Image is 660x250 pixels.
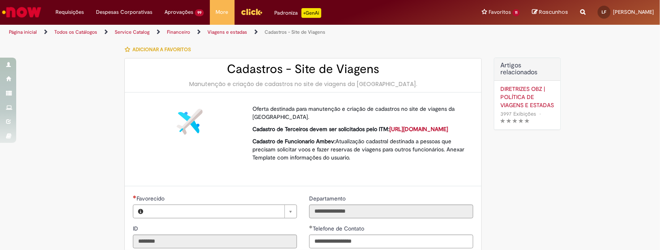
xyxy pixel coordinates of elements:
[133,235,297,248] input: ID
[252,125,448,133] strong: Cadastro de Terceiros devem ser solicitados pelo ITM:
[602,9,607,15] span: LF
[133,62,473,76] h2: Cadastros - Site de Viagens
[177,109,203,135] img: Cadastros - Site de Viagens
[613,9,654,15] span: [PERSON_NAME]
[133,224,140,233] label: Somente leitura - ID
[207,29,247,35] a: Viagens e estadas
[6,25,434,40] ul: Trilhas de página
[56,8,84,16] span: Requisições
[301,8,321,18] p: +GenAi
[195,9,204,16] span: 99
[309,235,473,248] input: Telefone de Contato
[54,29,97,35] a: Todos os Catálogos
[133,195,137,198] span: Necessários
[167,29,190,35] a: Financeiro
[532,9,568,16] a: Rascunhos
[1,4,43,20] img: ServiceNow
[513,9,520,16] span: 11
[133,205,148,218] button: Favorecido, Visualizar este registro
[500,110,536,117] span: 3997 Exibições
[389,125,448,133] a: [URL][DOMAIN_NAME]
[265,29,325,35] a: Cadastros - Site de Viagens
[132,46,191,53] span: Adicionar a Favoritos
[309,194,347,203] label: Somente leitura - Departamento
[115,29,150,35] a: Service Catalog
[500,62,554,76] h3: Artigos relacionados
[148,205,297,218] a: Limpar campo Favorecido
[133,80,473,88] div: Manutenção e criação de cadastros no site de viagens da [GEOGRAPHIC_DATA].
[309,225,313,228] span: Obrigatório Preenchido
[216,8,229,16] span: More
[252,105,467,121] p: Oferta destinada para manutenção e criação de cadastros no site de viagens da [GEOGRAPHIC_DATA].
[124,41,195,58] button: Adicionar a Favoritos
[96,8,152,16] span: Despesas Corporativas
[309,205,473,218] input: Departamento
[539,8,568,16] span: Rascunhos
[164,8,193,16] span: Aprovações
[9,29,37,35] a: Página inicial
[489,8,511,16] span: Favoritos
[241,6,263,18] img: click_logo_yellow_360x200.png
[137,195,166,202] span: Necessários - Favorecido
[252,137,467,162] p: Atualização cadastral destinada a pessoas que precisam solicitar voos e fazer reservas de viagens...
[538,108,543,119] span: •
[313,225,366,232] span: Telefone de Contato
[500,85,554,109] a: DIRETRIZES OBZ | POLÍTICA DE VIAGENS E ESTADAS
[275,8,321,18] div: Padroniza
[252,138,335,145] strong: Cadastro de Funcionario Ambev:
